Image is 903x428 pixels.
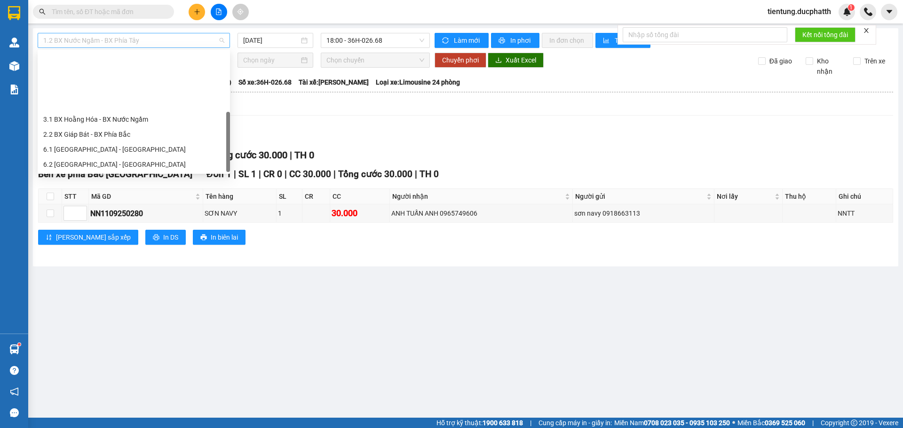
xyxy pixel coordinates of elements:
[510,35,532,46] span: In phơi
[90,208,201,219] div: NN1109250280
[91,191,193,202] span: Mã GD
[495,57,502,64] span: download
[299,77,369,87] span: Tài xế: [PERSON_NAME]
[333,169,336,179] span: |
[189,4,205,20] button: plus
[259,169,261,179] span: |
[206,169,231,179] span: Đơn 1
[802,30,848,40] span: Kết nối tổng đài
[766,56,796,66] span: Đã giao
[238,169,256,179] span: SL 1
[454,35,481,46] span: Làm mới
[491,33,539,48] button: printerIn phơi
[813,56,846,77] span: Kho nhận
[153,234,159,241] span: printer
[56,232,131,242] span: [PERSON_NAME] sắp xếp
[330,189,390,204] th: CC
[46,234,52,241] span: sort-ascending
[851,420,857,426] span: copyright
[38,157,230,172] div: 6.2 Hà Nội - Thanh Hóa
[211,232,238,242] span: In biên lai
[263,169,282,179] span: CR 0
[864,8,872,16] img: phone-icon
[212,149,287,161] span: Tổng cước 30.000
[415,169,417,179] span: |
[574,208,713,218] div: sơn navy 0918663113
[302,189,330,204] th: CR
[163,232,178,242] span: In DS
[838,208,891,218] div: NNTT
[9,344,19,354] img: warehouse-icon
[10,387,19,396] span: notification
[43,159,224,170] div: 6.2 [GEOGRAPHIC_DATA] - [GEOGRAPHIC_DATA]
[38,112,230,127] div: 3.1 BX Hoằng Hóa - BX Nước Ngầm
[499,37,507,45] span: printer
[294,149,314,161] span: TH 0
[18,343,21,346] sup: 1
[205,208,274,218] div: SƠN NAVY
[885,8,894,16] span: caret-down
[614,418,730,428] span: Miền Nam
[420,169,439,179] span: TH 0
[595,33,650,48] button: bar-chartThống kê
[332,207,388,220] div: 30.000
[38,127,230,142] div: 2.2 BX Giáp Bát - BX Phía Bắc
[9,61,19,71] img: warehouse-icon
[623,27,787,42] input: Nhập số tổng đài
[89,204,203,223] td: NN1109250280
[849,4,853,11] span: 1
[542,33,593,48] button: In đơn chọn
[277,189,302,204] th: SL
[43,144,224,155] div: 6.1 [GEOGRAPHIC_DATA] - [GEOGRAPHIC_DATA]
[278,208,301,218] div: 1
[243,55,299,65] input: Chọn ngày
[145,230,186,245] button: printerIn DS
[215,8,222,15] span: file-add
[488,53,544,68] button: downloadXuất Excel
[848,4,855,11] sup: 1
[238,77,292,87] span: Số xe: 36H-026.68
[203,189,276,204] th: Tên hàng
[38,142,230,157] div: 6.1 Thanh Hóa - Hà Nội
[194,8,200,15] span: plus
[326,33,424,47] span: 18:00 - 36H-026.68
[43,33,224,47] span: 1.2 BX Nước Ngầm - BX Phía Tây
[43,114,224,125] div: 3.1 BX Hoằng Hóa - BX Nước Ngầm
[326,53,424,67] span: Chọn chuyến
[234,169,236,179] span: |
[442,37,450,45] span: sync
[861,56,889,66] span: Trên xe
[539,418,612,428] span: Cung cấp máy in - giấy in:
[435,33,489,48] button: syncLàm mới
[732,421,735,425] span: ⚪️
[243,35,299,46] input: 11/09/2025
[391,208,571,218] div: ANH TUẤN ANH 0965749606
[717,191,773,202] span: Nơi lấy
[836,189,893,204] th: Ghi chú
[52,7,163,17] input: Tìm tên, số ĐT hoặc mã đơn
[38,169,192,179] span: Bến xe phía Bắc [GEOGRAPHIC_DATA]
[193,230,246,245] button: printerIn biên lai
[376,77,460,87] span: Loại xe: Limousine 24 phòng
[290,149,292,161] span: |
[644,419,730,427] strong: 0708 023 035 - 0935 103 250
[483,419,523,427] strong: 1900 633 818
[289,169,331,179] span: CC 30.000
[843,8,851,16] img: icon-new-feature
[285,169,287,179] span: |
[760,6,839,17] span: tientung.ducphatth
[603,37,611,45] span: bar-chart
[795,27,855,42] button: Kết nối tổng đài
[10,408,19,417] span: message
[39,8,46,15] span: search
[62,189,89,204] th: STT
[783,189,837,204] th: Thu hộ
[237,8,244,15] span: aim
[200,234,207,241] span: printer
[10,366,19,375] span: question-circle
[9,38,19,47] img: warehouse-icon
[43,129,224,140] div: 2.2 BX Giáp Bát - BX Phía Bắc
[211,4,227,20] button: file-add
[436,418,523,428] span: Hỗ trợ kỹ thuật:
[435,53,486,68] button: Chuyển phơi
